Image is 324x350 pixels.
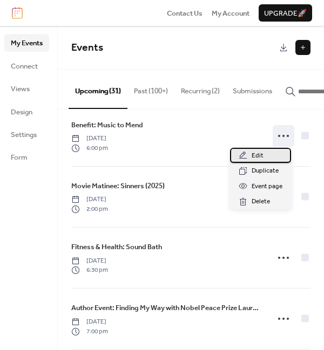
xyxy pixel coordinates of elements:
button: Recurring (2) [174,70,226,107]
span: Contact Us [167,8,202,19]
img: logo [12,7,23,19]
a: Views [4,80,49,97]
span: My Account [212,8,249,19]
a: My Account [212,8,249,18]
span: Author Event: Finding My Way with Nobel Peace Prize Laureate [PERSON_NAME] [71,303,262,313]
span: Design [11,107,32,118]
a: Movie Matinee: Sinners (2025) [71,180,165,192]
a: Author Event: Finding My Way with Nobel Peace Prize Laureate [PERSON_NAME] [71,302,262,314]
span: Fitness & Health: Sound Bath [71,242,162,252]
span: Benefit: Music to Mend [71,120,143,131]
a: Contact Us [167,8,202,18]
span: Views [11,84,30,94]
span: [DATE] [71,317,108,327]
span: Delete [252,196,270,207]
span: [DATE] [71,195,108,204]
span: 6:00 pm [71,143,108,153]
a: Form [4,148,49,166]
a: Settings [4,126,49,143]
span: Edit [252,150,264,161]
span: 7:00 pm [71,327,108,337]
a: Fitness & Health: Sound Bath [71,241,162,253]
button: Upcoming (31) [69,70,127,108]
span: My Events [11,38,43,49]
a: Connect [4,57,49,74]
span: Settings [11,129,37,140]
span: Duplicate [252,166,279,176]
span: Connect [11,61,38,72]
span: Movie Matinee: Sinners (2025) [71,181,165,191]
button: Submissions [226,70,279,107]
span: 2:00 pm [71,204,108,214]
a: My Events [4,34,49,51]
span: Upgrade 🚀 [264,8,307,19]
span: 6:30 pm [71,265,108,275]
span: [DATE] [71,134,108,143]
button: Past (100+) [127,70,174,107]
span: Event page [252,181,282,192]
span: Events [71,38,103,58]
a: Benefit: Music to Mend [71,119,143,131]
button: Upgrade🚀 [259,4,312,22]
a: Design [4,103,49,120]
span: [DATE] [71,256,108,266]
span: Form [11,152,28,163]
